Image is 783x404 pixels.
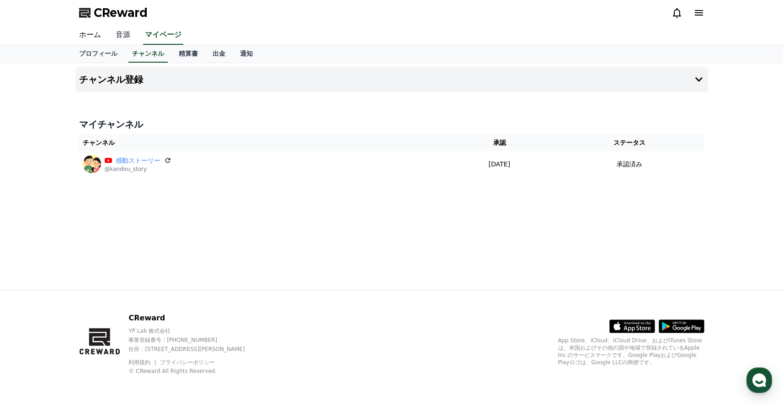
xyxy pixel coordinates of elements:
span: CReward [94,5,148,20]
p: [DATE] [448,159,551,169]
p: 事業登録番号 : [PHONE_NUMBER] [128,336,261,344]
a: ホーム [72,26,108,45]
a: 利用規約 [128,359,157,366]
p: App Store、iCloud、iCloud Drive、およびiTunes Storeは、米国およびその他の国や地域で登録されているApple Inc.のサービスマークです。Google P... [558,337,704,366]
a: プライバシーポリシー [160,359,215,366]
span: Settings [135,303,158,311]
span: Messages [76,304,103,311]
p: © CReward All Rights Reserved. [128,367,261,375]
a: Messages [60,290,118,313]
th: チャンネル [79,134,444,151]
a: 精算書 [171,45,205,63]
a: チャンネル [128,45,168,63]
a: Home [3,290,60,313]
h4: チャンネル登録 [79,74,143,85]
a: CReward [79,5,148,20]
th: ステータス [554,134,704,151]
a: 出金 [205,45,233,63]
p: @kandou_story [105,165,171,173]
p: CReward [128,313,261,324]
span: Home [23,303,39,311]
a: 感動ストーリー [116,156,160,165]
a: Settings [118,290,176,313]
h4: マイチャンネル [79,118,704,131]
img: 感動ストーリー [83,155,101,173]
p: YP Lab 株式会社 [128,327,261,335]
a: 音源 [108,26,138,45]
button: チャンネル登録 [75,67,708,92]
a: マイページ [143,26,183,45]
p: 承認済み [617,159,642,169]
a: 通知 [233,45,260,63]
p: 住所 : [STREET_ADDRESS][PERSON_NAME] [128,346,261,353]
th: 承認 [444,134,554,151]
a: プロフィール [72,45,125,63]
